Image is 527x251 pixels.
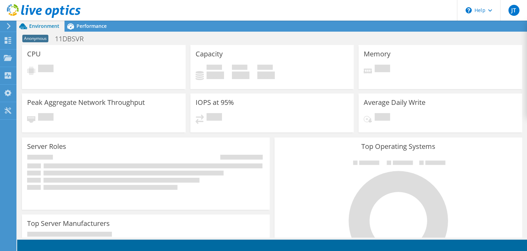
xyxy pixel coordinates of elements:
span: Pending [375,113,390,122]
h3: Server Roles [27,143,66,150]
span: Pending [38,65,54,74]
h3: Average Daily Write [364,99,425,106]
h1: 11DBSVR [52,35,94,43]
svg: \n [466,7,472,13]
h3: Capacity [196,50,223,58]
span: Total [257,65,273,72]
h4: 0 GiB [232,72,249,79]
h3: Top Operating Systems [280,143,517,150]
span: Anonymous [22,35,48,42]
h4: 0 GiB [207,72,224,79]
span: Used [207,65,222,72]
span: Free [232,65,247,72]
h3: Top Server Manufacturers [27,220,110,227]
h3: Peak Aggregate Network Throughput [27,99,145,106]
span: Performance [77,23,107,29]
h3: Memory [364,50,390,58]
h4: 0 GiB [257,72,275,79]
span: Pending [38,113,54,122]
h3: IOPS at 95% [196,99,234,106]
span: JT [508,5,519,16]
h3: CPU [27,50,41,58]
span: Pending [207,113,222,122]
span: Pending [375,65,390,74]
span: Environment [29,23,59,29]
